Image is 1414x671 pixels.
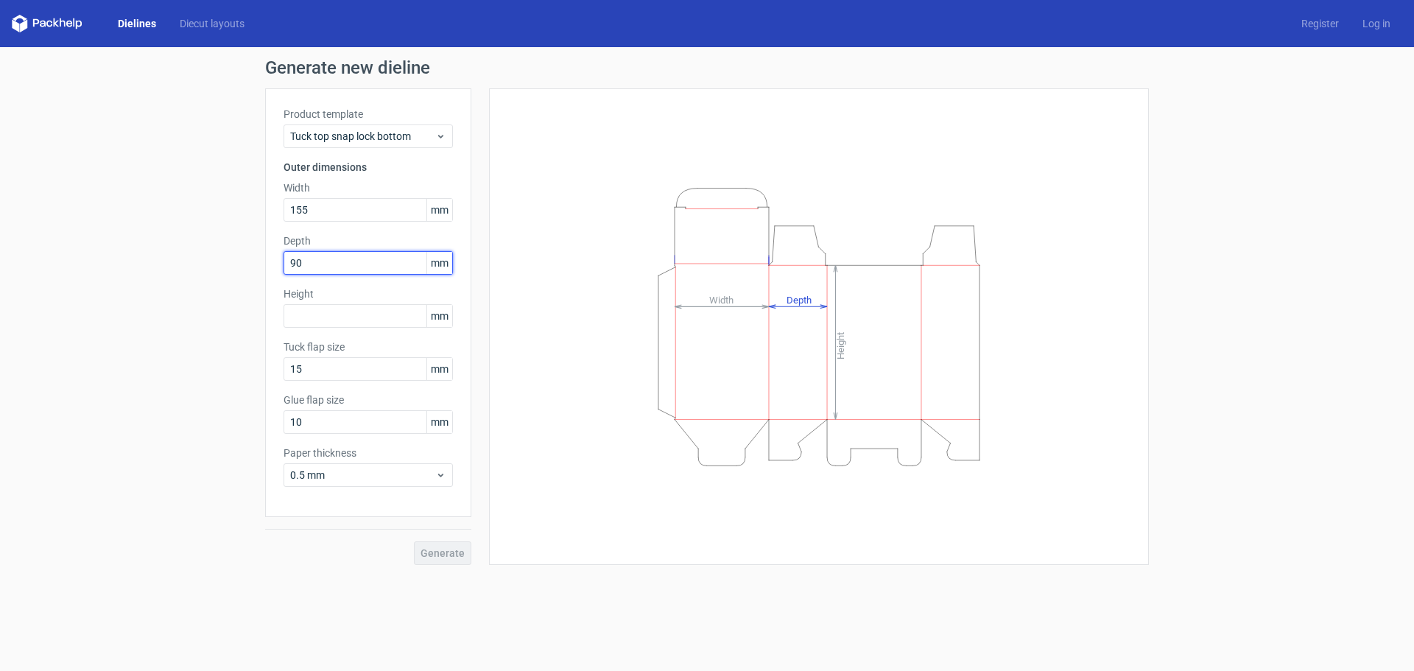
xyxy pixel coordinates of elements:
[284,233,453,248] label: Depth
[426,305,452,327] span: mm
[106,16,168,31] a: Dielines
[1351,16,1402,31] a: Log in
[168,16,256,31] a: Diecut layouts
[709,294,734,305] tspan: Width
[284,340,453,354] label: Tuck flap size
[1290,16,1351,31] a: Register
[426,358,452,380] span: mm
[290,468,435,482] span: 0.5 mm
[426,411,452,433] span: mm
[284,287,453,301] label: Height
[284,446,453,460] label: Paper thickness
[284,107,453,122] label: Product template
[265,59,1149,77] h1: Generate new dieline
[835,331,846,359] tspan: Height
[284,393,453,407] label: Glue flap size
[284,160,453,175] h3: Outer dimensions
[290,129,435,144] span: Tuck top snap lock bottom
[426,199,452,221] span: mm
[787,294,812,305] tspan: Depth
[284,180,453,195] label: Width
[426,252,452,274] span: mm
